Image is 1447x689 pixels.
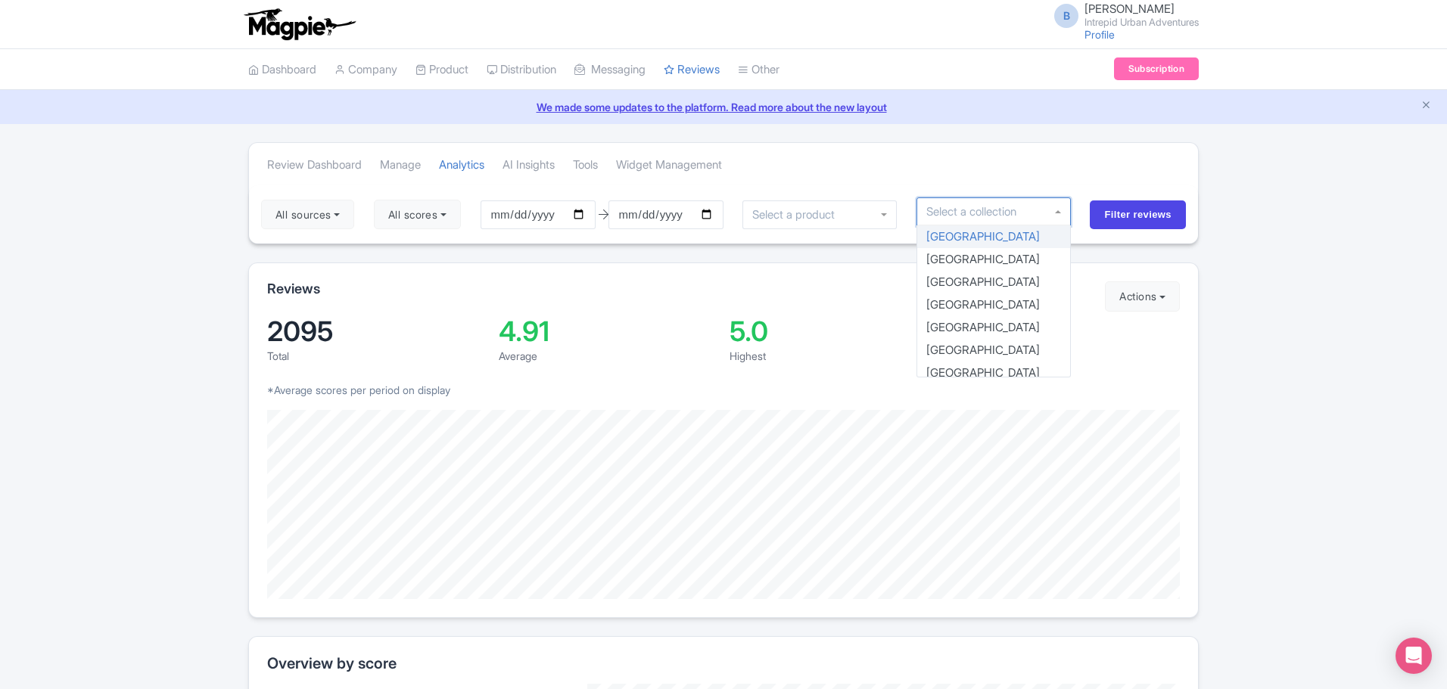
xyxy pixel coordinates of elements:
a: Distribution [487,49,556,91]
h2: Overview by score [267,655,1180,672]
div: Total [267,348,487,364]
button: Actions [1105,281,1180,312]
div: 4.91 [499,318,718,345]
div: Average [499,348,718,364]
a: Product [415,49,468,91]
a: Subscription [1114,57,1199,80]
input: Filter reviews [1090,200,1186,229]
a: Reviews [664,49,720,91]
div: [GEOGRAPHIC_DATA] [917,339,1070,362]
div: Open Intercom Messenger [1396,638,1432,674]
input: Select a product [752,208,843,222]
div: [GEOGRAPHIC_DATA] [917,293,1070,316]
div: Highest [730,348,949,364]
div: [GEOGRAPHIC_DATA] [917,362,1070,384]
span: [PERSON_NAME] [1084,2,1175,16]
div: 5.0 [730,318,949,345]
div: [GEOGRAPHIC_DATA] [917,316,1070,339]
a: Other [738,49,780,91]
a: Review Dashboard [267,144,362,186]
a: Tools [573,144,598,186]
a: Company [335,49,397,91]
h2: Reviews [267,281,320,296]
a: Dashboard [248,49,316,91]
small: Intrepid Urban Adventures [1084,17,1199,27]
a: Profile [1084,28,1115,41]
a: B [PERSON_NAME] Intrepid Urban Adventures [1045,3,1199,27]
button: All scores [374,200,461,230]
input: Select a collection [926,205,1027,219]
div: [GEOGRAPHIC_DATA] [917,248,1070,271]
a: Analytics [439,144,484,186]
span: B [1054,4,1078,28]
a: AI Insights [503,144,555,186]
a: We made some updates to the platform. Read more about the new layout [9,99,1438,115]
button: Close announcement [1421,98,1432,115]
div: [GEOGRAPHIC_DATA] [917,271,1070,293]
a: Messaging [574,49,646,91]
a: Widget Management [616,144,722,186]
div: 2095 [267,318,487,345]
img: logo-ab69f6fb50320c5b225c76a69d11143b.png [241,8,358,41]
p: *Average scores per period on display [267,382,1180,398]
div: [GEOGRAPHIC_DATA] [917,225,1070,248]
a: Manage [380,144,421,186]
button: All sources [261,200,354,230]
